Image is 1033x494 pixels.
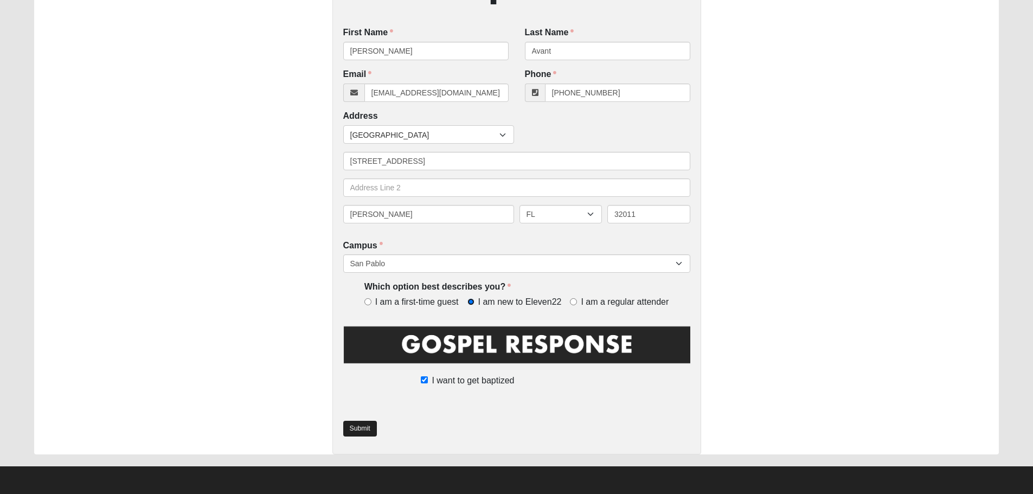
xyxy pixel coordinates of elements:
[343,421,377,437] a: Submit
[343,68,372,81] label: Email
[343,324,690,373] img: GospelResponseBLK.png
[581,296,669,309] span: I am a regular attender
[525,27,574,39] label: Last Name
[478,296,562,309] span: I am new to Eleven22
[350,126,499,144] span: [GEOGRAPHIC_DATA]
[432,374,514,387] span: I want to get baptized
[364,281,511,293] label: Which option best describes you?
[375,296,459,309] span: I am a first-time guest
[343,205,514,223] input: City
[343,27,394,39] label: First Name
[607,205,690,223] input: Zip
[343,152,690,170] input: Address Line 1
[364,298,371,305] input: I am a first-time guest
[343,178,690,197] input: Address Line 2
[525,68,557,81] label: Phone
[343,110,378,123] label: Address
[570,298,577,305] input: I am a regular attender
[421,376,428,383] input: I want to get baptized
[467,298,474,305] input: I am new to Eleven22
[343,240,383,252] label: Campus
